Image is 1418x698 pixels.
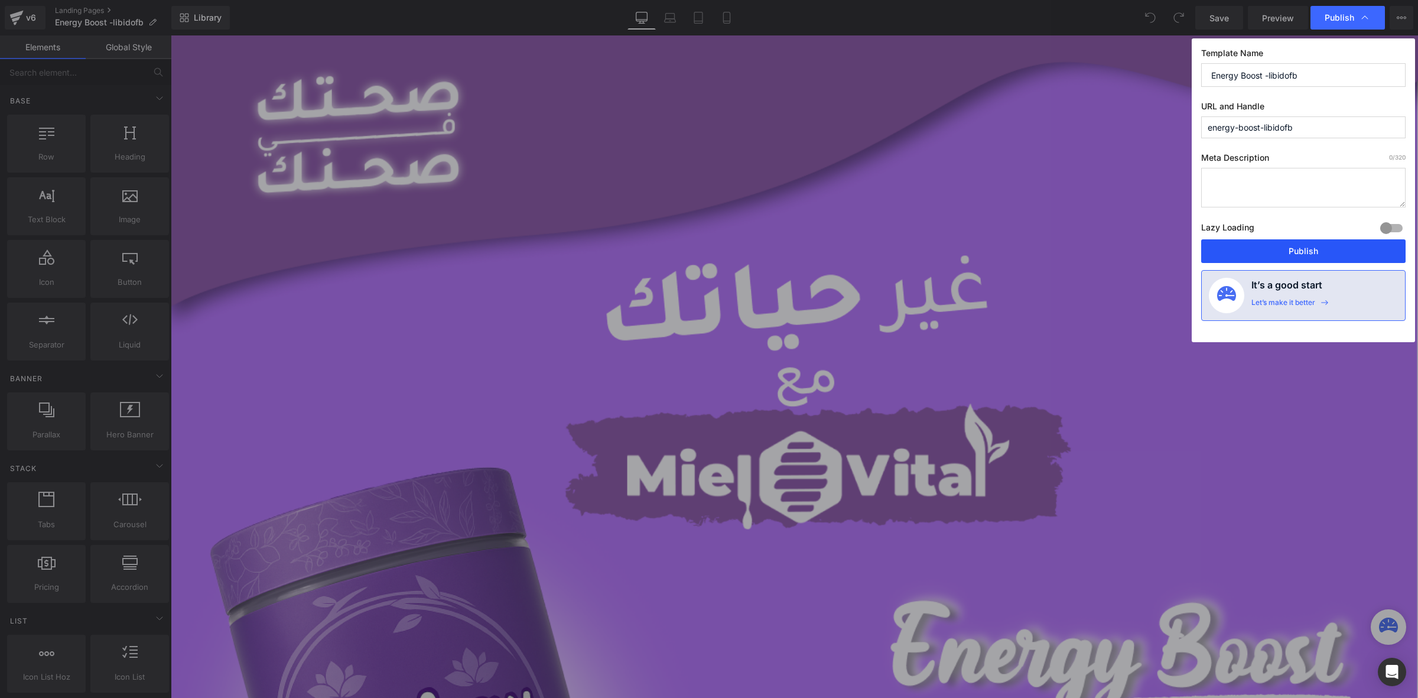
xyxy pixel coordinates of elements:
button: Publish [1201,239,1406,263]
span: 0 [1389,154,1393,161]
div: Open Intercom Messenger [1378,658,1406,686]
span: /320 [1389,154,1406,161]
span: Publish [1325,12,1354,23]
div: Let’s make it better [1251,298,1315,313]
h4: It’s a good start [1251,278,1322,298]
label: Lazy Loading [1201,220,1254,239]
img: onboarding-status.svg [1217,286,1236,305]
label: URL and Handle [1201,101,1406,116]
label: Meta Description [1201,152,1406,168]
label: Template Name [1201,48,1406,63]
